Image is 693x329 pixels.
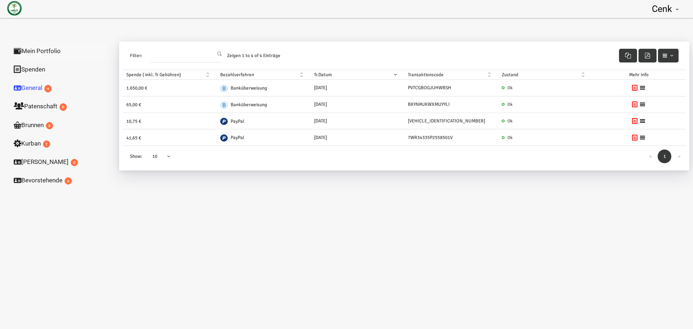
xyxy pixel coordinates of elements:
a: Brunnen0 [7,116,115,134]
a: Laden Sie die Quittung herunter [632,135,638,140]
a: Mein Portfolio [7,42,115,60]
span: PayPal [231,135,244,140]
span: Filter: [130,52,142,59]
span: 7 [43,140,50,148]
td: PVTCGBOGJUHWBSH [404,80,498,96]
button: Pdf [638,49,657,62]
th: Zustand: activate to sort column ascending [498,70,592,80]
td: BKYNMJKWXMUYYLI [404,96,498,113]
button: Excel [619,49,637,62]
label: 41,65 € [126,131,141,142]
a: Patenschaft0 [7,97,115,116]
span: 10 [149,150,171,163]
label: 65,00 € [126,98,141,108]
th: Tr.Datum: activate to sort column ascending [310,70,404,80]
span: Banküberweisung [231,102,267,108]
span: 0 [65,177,72,185]
a: Bevorstehende0 [7,171,115,190]
span: 10 [152,153,167,160]
span: 0 [60,103,67,111]
a: Kurban7 [7,134,115,153]
a: [PERSON_NAME]0 [7,152,115,171]
a: → [672,150,686,163]
td: 7WR34335P2558501V [404,129,498,146]
span: Cenk [652,4,672,14]
label: Ok [502,114,513,125]
label: Ok [502,98,513,108]
span: 0 [71,159,78,166]
td: [VEHICLE_IDENTIFICATION_NUMBER] [404,113,498,130]
span: Banküberweisung [231,85,267,91]
a: Laden Sie die Quittung herunter [632,85,638,91]
td: [DATE] [310,80,404,96]
th: Bezahlverfahren: activate to sort column ascending [217,70,310,80]
img: PayPalSmall.png [220,134,228,142]
a: Laden Sie die Quittung herunter [632,118,638,124]
label: Ok [502,131,513,141]
a: Spenden [7,60,115,79]
img: UMUT Internationale Humanitäre Hilfe Nürnberg e.V. [7,1,22,16]
a: Laden Sie die Quittung herunter [632,101,638,107]
a: General4 [7,78,115,97]
input: Filter: [149,49,222,62]
label: 1.650,00 € [126,81,147,92]
label: Ok [502,81,513,91]
img: BankTransferSmall.png [220,101,228,109]
th: Mehr Info [592,70,686,80]
img: PayPalSmall.png [220,118,228,125]
td: [DATE] [310,96,404,113]
td: [DATE] [310,129,404,146]
div: Zeigen 1 to 4 of 4 Einträge [222,49,286,62]
span: PayPal [231,118,244,124]
th: Spende ( inkl. Tr Gebühren) : activate to sort column ascending [123,70,217,80]
td: [DATE] [310,113,404,130]
th: Transaktionscode: activate to sort column ascending [404,70,498,80]
span: 0 [46,122,53,129]
span: Show: [130,153,142,160]
span: 4 [44,85,52,92]
a: ← [644,150,658,163]
img: BankTransferSmall.png [220,85,228,92]
label: 10,75 € [126,114,141,125]
a: 1 [658,150,671,163]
